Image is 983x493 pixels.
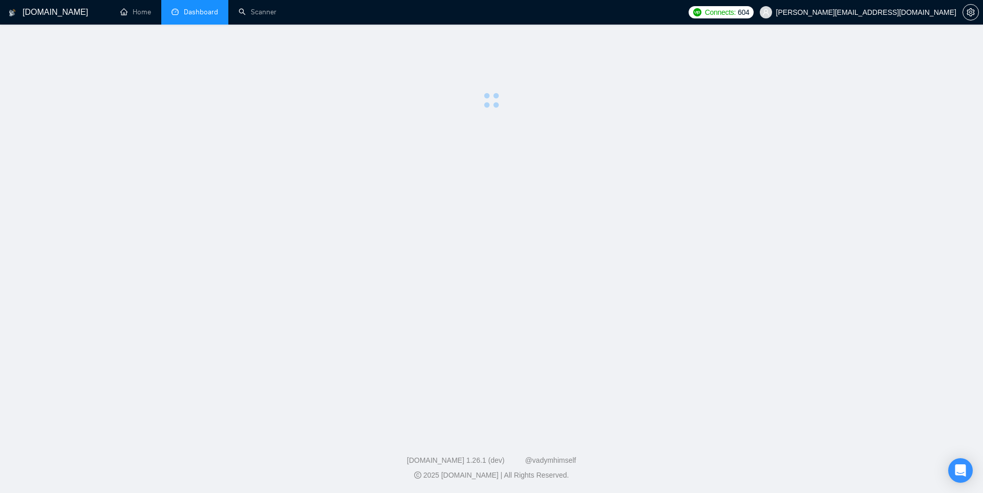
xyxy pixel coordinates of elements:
a: [DOMAIN_NAME] 1.26.1 (dev) [407,456,505,464]
a: searchScanner [239,8,276,16]
a: setting [963,8,979,16]
button: setting [963,4,979,20]
img: logo [9,5,16,21]
span: user [762,9,770,16]
div: 2025 [DOMAIN_NAME] | All Rights Reserved. [8,470,975,481]
span: dashboard [172,8,179,15]
a: homeHome [120,8,151,16]
span: Dashboard [184,8,218,16]
div: Open Intercom Messenger [948,458,973,483]
span: 604 [738,7,749,18]
img: upwork-logo.png [693,8,701,16]
span: Connects: [705,7,736,18]
a: @vadymhimself [525,456,576,464]
span: copyright [414,471,421,479]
